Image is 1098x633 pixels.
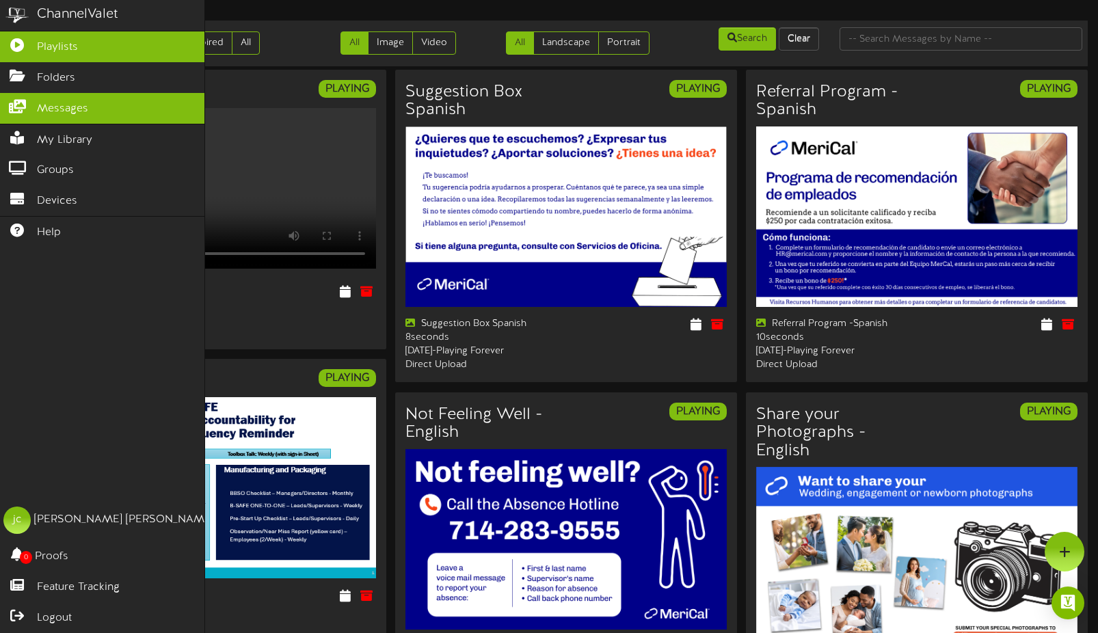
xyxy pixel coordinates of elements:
[756,345,907,358] div: [DATE] - Playing Forever
[405,317,556,331] div: Suggestion Box Spanish
[20,551,32,564] span: 0
[1027,405,1071,418] strong: PLAYING
[405,345,556,358] div: [DATE] - Playing Forever
[756,406,907,460] h3: Share your Photographs - English
[37,163,74,178] span: Groups
[37,225,61,241] span: Help
[756,358,907,372] div: Direct Upload
[35,549,68,565] span: Proofs
[405,358,556,372] div: Direct Upload
[37,70,75,86] span: Folders
[719,27,776,51] button: Search
[756,126,1077,308] img: 410ae036-a6fe-4559-b40e-76668814fd46.png
[756,331,907,345] div: 10 seconds
[1052,587,1084,619] div: Open Intercom Messenger
[37,133,92,148] span: My Library
[779,27,819,51] button: Clear
[37,5,118,25] div: ChannelValet
[598,31,650,55] a: Portrait
[412,31,456,55] a: Video
[325,83,369,95] strong: PLAYING
[55,397,376,578] img: be61e76a-e2c2-4732-aceb-2bd3814a2bc3.png
[405,331,556,345] div: 8 seconds
[340,31,369,55] a: All
[37,101,88,117] span: Messages
[232,31,260,55] a: All
[405,449,727,630] img: b87cc141-7e11-499d-b5f8-d23cf8667819.png
[840,27,1082,51] input: -- Search Messages by Name --
[1027,83,1071,95] strong: PLAYING
[37,580,120,595] span: Feature Tracking
[676,405,720,418] strong: PLAYING
[405,126,727,308] img: 94e69f1b-93af-4654-bc0e-6bf01a4cbadc.png
[756,83,907,120] h3: Referral Program -Spanish
[676,83,720,95] strong: PLAYING
[182,31,232,55] a: Expired
[55,108,376,269] video: Your browser does not support HTML5 video.
[756,317,907,331] div: Referral Program -Spanish
[368,31,413,55] a: Image
[34,512,214,528] div: [PERSON_NAME] [PERSON_NAME]
[405,406,556,442] h3: Not Feeling Well - English
[506,31,534,55] a: All
[37,610,72,626] span: Logout
[37,193,77,209] span: Devices
[325,372,369,384] strong: PLAYING
[405,83,556,120] h3: Suggestion Box Spanish
[533,31,599,55] a: Landscape
[3,507,31,534] div: jc
[37,40,78,55] span: Playlists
